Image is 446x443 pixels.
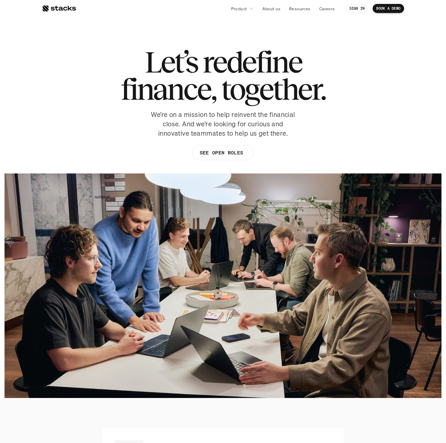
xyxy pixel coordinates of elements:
[148,110,298,138] p: We’re on a mission to help reinvent the financial close. And we’re looking for curious and innova...
[192,145,254,160] a: SEE OPEN ROLES
[259,3,284,14] a: About us
[376,6,400,11] p: BOOK A DEMO
[316,3,339,14] a: Careers
[373,4,404,13] a: BOOK A DEMO
[262,5,280,12] p: About us
[349,6,365,11] p: SIGN IN
[121,48,325,103] h1: Let’s redefine finance, together.
[319,5,335,12] p: Careers
[289,5,311,12] p: Resources
[200,148,243,157] p: SEE OPEN ROLES
[231,5,247,12] p: Product
[285,3,314,14] a: Resources
[346,4,368,13] a: SIGN IN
